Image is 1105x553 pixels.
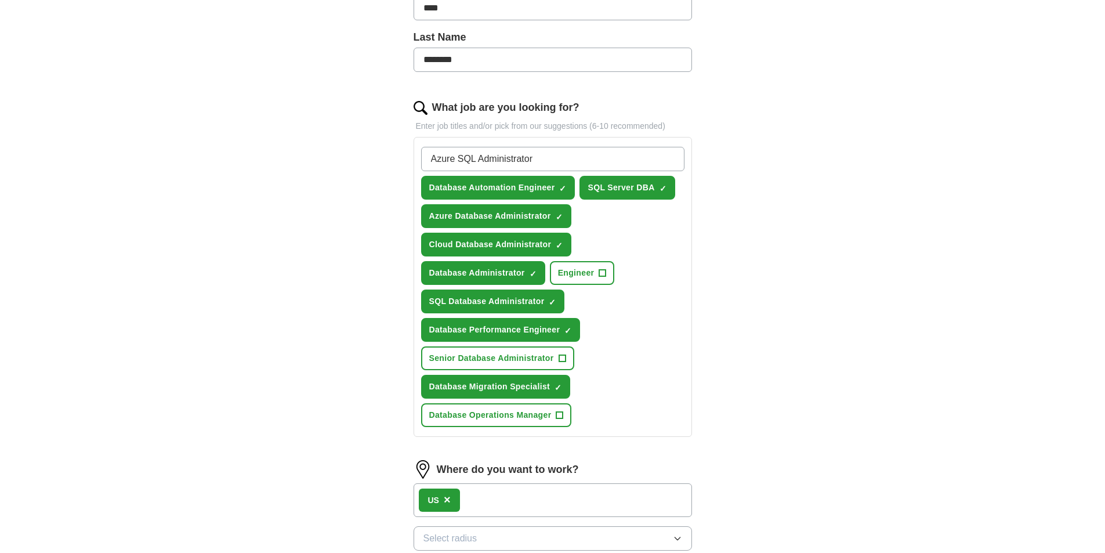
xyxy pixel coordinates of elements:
[437,462,579,478] label: Where do you want to work?
[564,326,571,335] span: ✓
[429,182,555,194] span: Database Automation Engineer
[555,383,561,392] span: ✓
[559,184,566,193] span: ✓
[556,212,563,222] span: ✓
[549,298,556,307] span: ✓
[530,269,537,279] span: ✓
[556,241,563,250] span: ✓
[429,409,552,421] span: Database Operations Manager
[423,532,477,545] span: Select radius
[414,120,692,132] p: Enter job titles and/or pick from our suggestions (6-10 recommended)
[660,184,666,193] span: ✓
[429,352,554,364] span: Senior Database Administrator
[429,324,560,336] span: Database Performance Engineer
[421,204,571,228] button: Azure Database Administrator✓
[428,494,439,507] div: US
[429,381,550,393] span: Database Migration Specialist
[421,403,572,427] button: Database Operations Manager
[421,233,572,256] button: Cloud Database Administrator✓
[421,261,545,285] button: Database Administrator✓
[429,267,525,279] span: Database Administrator
[429,210,551,222] span: Azure Database Administrator
[414,101,427,115] img: search.png
[579,176,675,200] button: SQL Server DBA✓
[414,30,692,45] label: Last Name
[421,290,565,313] button: SQL Database Administrator✓
[558,267,595,279] span: Engineer
[432,100,579,115] label: What job are you looking for?
[429,295,545,308] span: SQL Database Administrator
[421,318,581,342] button: Database Performance Engineer✓
[444,491,451,509] button: ×
[414,460,432,479] img: location.png
[414,526,692,551] button: Select radius
[421,176,575,200] button: Database Automation Engineer✓
[588,182,654,194] span: SQL Server DBA
[444,493,451,506] span: ×
[421,375,571,399] button: Database Migration Specialist✓
[429,238,552,251] span: Cloud Database Administrator
[550,261,615,285] button: Engineer
[421,346,574,370] button: Senior Database Administrator
[421,147,684,171] input: Type a job title and press enter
